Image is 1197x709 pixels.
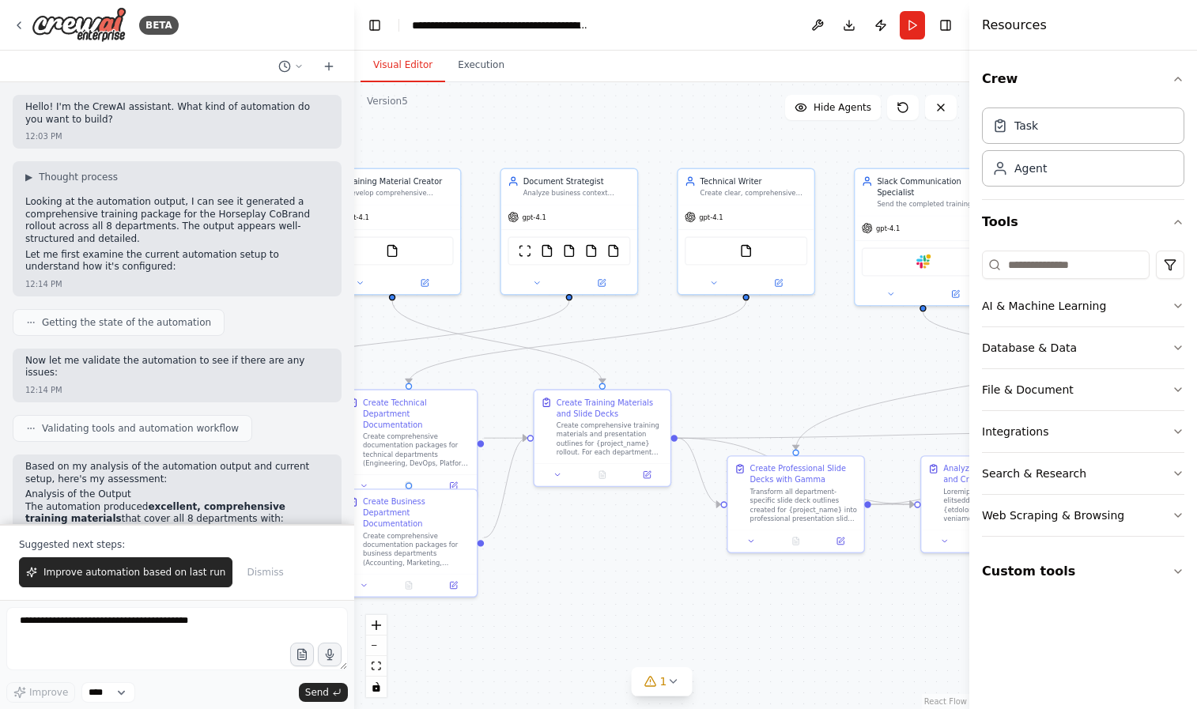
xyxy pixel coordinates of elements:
p: Hello! I'm the CrewAI assistant. What kind of automation do you want to build? [25,101,329,126]
div: Send the completed training materials, ChatGPT analysis, and automation results to the designated... [877,200,984,209]
div: Training Material Creator [346,175,454,187]
button: ▶Thought process [25,171,118,183]
button: AI & Machine Learning [982,285,1184,326]
div: Transform all department-specific slide deck outlines created for {project_name} into professiona... [750,488,858,523]
button: No output available [385,479,432,492]
g: Edge from 12cd0151-3cb6-418d-a39f-af017492680b to cbeb9389-d45f-4ed6-905b-3628a312bbfe [917,311,1188,383]
img: FileReadTool [386,244,399,258]
div: Technical WriterCreate clear, comprehensive documentation for technical and operational teams inc... [677,168,815,296]
div: Create Professional Slide Decks with Gamma [750,463,858,485]
button: Crew [982,57,1184,101]
button: Hide left sidebar [364,14,386,36]
span: Getting the state of the automation [42,316,211,329]
button: Open in side panel [628,468,666,481]
div: React Flow controls [366,615,387,697]
div: Create Business Department DocumentationCreate comprehensive documentation packages for business ... [340,488,478,598]
g: Edge from a32f0b3e-c11c-44fb-8674-f66c5de6d5c8 to d44088b0-2115-4c72-aa92-ab331e3d1071 [484,432,527,443]
button: Open in side panel [434,579,472,592]
button: Visual Editor [361,49,445,82]
div: Analyze Training Materials and Create Analysis File [943,463,1051,485]
img: FileReadTool [540,244,553,258]
h2: Analysis of the Output [25,488,329,501]
div: Integrations [982,424,1048,439]
p: The automation produced that cover all 8 departments with: [25,501,329,526]
div: Training Material CreatorDevelop comprehensive training documents, slide deck outlines, and educa... [323,168,462,296]
img: Slack [916,255,930,269]
div: Crew [982,101,1184,199]
button: Upload files [290,643,314,666]
button: zoom in [366,615,387,635]
g: Edge from 50db2e05-5a60-4259-8145-71f105f76225 to d44088b0-2115-4c72-aa92-ab331e3d1071 [387,300,608,383]
button: toggle interactivity [366,677,387,697]
button: Improve automation based on last run [19,557,232,587]
button: 1 [632,667,693,696]
span: ▶ [25,171,32,183]
span: Hide Agents [814,101,871,114]
img: FileReadTool [739,244,753,258]
button: Web Scraping & Browsing [982,495,1184,536]
span: gpt-4.1 [699,213,723,221]
span: 1 [660,673,667,689]
div: Database & Data [982,340,1077,356]
button: File & Document [982,369,1184,410]
h4: Resources [982,16,1047,35]
div: Create clear, comprehensive documentation for technical and operational teams including DevOps, P... [700,189,808,198]
div: Create Training Materials and Slide DecksCreate comprehensive training materials and presentation... [533,389,671,487]
button: Hide Agents [785,95,881,120]
div: 12:03 PM [25,130,62,142]
div: BETA [139,16,179,35]
span: gpt-4.1 [346,213,369,221]
button: Tools [982,200,1184,244]
button: Database & Data [982,327,1184,368]
div: Task [1014,118,1038,134]
button: Open in side panel [924,288,987,301]
g: Edge from f95a81cd-9ace-4174-b642-a2b295d3231f to d44088b0-2115-4c72-aa92-ab331e3d1071 [484,432,527,543]
div: Slack Communication SpecialistSend the completed training materials, ChatGPT analysis, and automa... [854,168,992,307]
div: Technical Writer [700,175,808,187]
div: Create Technical Department Documentation [363,397,470,430]
button: Switch to previous chat [272,57,310,76]
div: 12:14 PM [25,278,62,290]
img: FileReadTool [562,244,576,258]
div: Document Strategist [523,175,631,187]
g: Edge from 8f1a4a13-3e06-4464-a73c-83559f24f0cc to b50f1f3c-f3ec-4a06-80e5-1fd8da14f3f9 [871,499,915,510]
div: Version 5 [367,95,408,107]
g: Edge from d44088b0-2115-4c72-aa92-ab331e3d1071 to 8f1a4a13-3e06-4464-a73c-83559f24f0cc [678,432,721,510]
div: Tools [982,244,1184,549]
div: Web Scraping & Browsing [982,507,1124,523]
span: Improve [29,686,68,699]
p: Based on my analysis of the automation output and current setup, here's my assessment: [25,461,329,485]
span: Thought process [39,171,118,183]
button: No output available [772,534,819,548]
div: Document StrategistAnalyze business context documents for {project_name} and create comprehensive... [500,168,638,296]
span: Validating tools and automation workflow [42,422,239,435]
button: No output available [385,579,432,592]
span: Improve automation based on last run [43,566,225,579]
div: Slack Communication Specialist [877,175,984,198]
img: ScrapeWebsiteTool [519,244,532,258]
div: Create Training Materials and Slide Decks [557,397,664,419]
g: Edge from 1fde43f1-7c80-4fa5-a677-89f7ccecf35a to a32f0b3e-c11c-44fb-8674-f66c5de6d5c8 [403,300,752,383]
span: gpt-4.1 [876,224,900,232]
p: Suggested next steps: [19,538,335,551]
g: Edge from 018886f8-6b18-4a5d-b9a9-2c4fef356153 to bc1d7527-235b-4e52-b179-85034be8c511 [210,300,575,383]
button: Search & Research [982,453,1184,494]
div: File & Document [982,382,1074,398]
button: Open in side panel [393,277,455,290]
div: Agent [1014,160,1047,176]
div: Create Business Department Documentation [363,496,470,530]
div: Loremip dol sitametco adipisci elitseddo eiu tempo incid utl {etdolor_magn} ali enimad m veniamqu... [943,488,1051,523]
strong: excellent, comprehensive training materials [25,501,285,525]
div: Create Professional Slide Decks with GammaTransform all department-specific slide deck outlines c... [727,455,865,553]
button: Open in side panel [747,277,810,290]
button: Integrations [982,411,1184,452]
a: React Flow attribution [924,697,967,706]
button: No output available [579,468,625,481]
button: Dismiss [239,557,291,587]
button: Improve [6,682,75,703]
button: Send [299,683,348,702]
div: Create Technical Department DocumentationCreate comprehensive documentation packages for technica... [340,389,478,498]
button: Open in side panel [434,479,472,492]
button: Start a new chat [316,57,342,76]
button: Custom tools [982,549,1184,594]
